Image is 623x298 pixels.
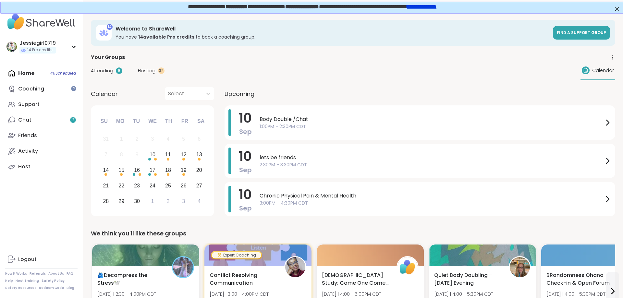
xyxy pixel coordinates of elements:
[150,181,155,190] div: 24
[239,165,252,174] span: Sep
[177,163,190,177] div: Choose Friday, September 19th, 2025
[5,252,78,267] a: Logout
[166,197,169,206] div: 2
[192,132,206,146] div: Not available Saturday, September 6th, 2025
[158,67,165,74] div: 32
[192,194,206,208] div: Choose Saturday, October 4th, 2025
[136,150,139,159] div: 9
[553,26,610,40] a: Find a support group
[116,34,549,40] h3: You have to book a coaching group.
[196,181,202,190] div: 27
[130,148,144,162] div: Not available Tuesday, September 9th, 2025
[177,148,190,162] div: Choose Friday, September 12th, 2025
[239,147,252,165] span: 10
[118,197,124,206] div: 29
[5,143,78,159] a: Activity
[71,86,76,91] iframe: Spotlight
[146,179,160,193] div: Choose Wednesday, September 24th, 2025
[107,24,113,30] div: 14
[67,271,73,276] a: FAQ
[239,109,252,127] span: 10
[546,271,614,287] span: BRandomness Ohana Check-in & Open Forum
[181,181,187,190] div: 26
[120,135,123,143] div: 1
[98,131,207,209] div: month 2025-09
[5,97,78,112] a: Support
[116,67,122,74] div: 8
[145,114,160,128] div: We
[99,132,113,146] div: Not available Sunday, August 31st, 2025
[120,150,123,159] div: 8
[99,148,113,162] div: Not available Sunday, September 7th, 2025
[166,135,169,143] div: 4
[118,166,124,174] div: 15
[146,194,160,208] div: Choose Wednesday, October 1st, 2025
[173,257,193,277] img: lyssa
[134,181,140,190] div: 23
[196,166,202,174] div: 20
[150,150,155,159] div: 10
[130,163,144,177] div: Choose Tuesday, September 16th, 2025
[42,279,65,283] a: Safety Policy
[182,135,185,143] div: 5
[161,163,175,177] div: Choose Thursday, September 18th, 2025
[192,163,206,177] div: Choose Saturday, September 20th, 2025
[161,194,175,208] div: Choose Thursday, October 2nd, 2025
[150,166,155,174] div: 17
[97,271,165,287] span: 🫂Decompress the Stress🕊️
[67,286,74,290] a: Blog
[146,163,160,177] div: Choose Wednesday, September 17th, 2025
[5,279,13,283] a: Help
[239,185,252,204] span: 10
[212,252,261,258] div: Expert Coaching
[19,40,56,47] div: Jessiegirl0719
[113,114,127,128] div: Mo
[510,257,530,277] img: Jill_LadyOfTheMountain
[18,132,37,139] div: Friends
[5,128,78,143] a: Friends
[116,25,549,32] h3: Welcome to ShareWell
[115,132,128,146] div: Not available Monday, September 1st, 2025
[5,159,78,174] a: Host
[146,132,160,146] div: Not available Wednesday, September 3rd, 2025
[557,30,606,35] span: Find a support group
[260,200,604,207] span: 3:00PM - 4:30PM CDT
[225,89,254,98] span: Upcoming
[18,116,31,124] div: Chat
[165,166,171,174] div: 18
[138,34,194,40] b: 14 available Pro credit s
[592,67,614,74] span: Calendar
[196,150,202,159] div: 13
[27,47,53,53] span: 14 Pro credits
[260,192,604,200] span: Chronic Physical Pain & Mental Health
[5,10,78,33] img: ShareWell Nav Logo
[5,81,78,97] a: Coaching
[177,132,190,146] div: Not available Friday, September 5th, 2025
[6,42,17,52] img: Jessiegirl0719
[48,271,64,276] a: About Us
[5,286,36,290] a: Safety Resources
[161,148,175,162] div: Choose Thursday, September 11th, 2025
[177,179,190,193] div: Choose Friday, September 26th, 2025
[118,181,124,190] div: 22
[18,85,44,92] div: Coaching
[129,114,143,128] div: Tu
[177,114,192,128] div: Fr
[136,135,139,143] div: 2
[30,271,46,276] a: Referrals
[165,181,171,190] div: 25
[165,150,171,159] div: 11
[397,257,418,277] img: ShareWell
[210,291,269,297] span: [DATE] | 3:00 - 4:00PM CDT
[260,161,604,168] span: 2:30PM - 3:30PM CDT
[18,256,37,263] div: Logout
[146,148,160,162] div: Choose Wednesday, September 10th, 2025
[198,197,201,206] div: 4
[210,271,277,287] span: Conflict Resolving Communication
[103,135,109,143] div: 31
[260,115,604,123] span: Body Double /Chat
[546,291,605,297] span: [DATE] | 4:00 - 5:30PM CDT
[97,291,156,297] span: [DATE] | 2:30 - 4:00PM CDT
[194,114,208,128] div: Sa
[115,194,128,208] div: Choose Monday, September 29th, 2025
